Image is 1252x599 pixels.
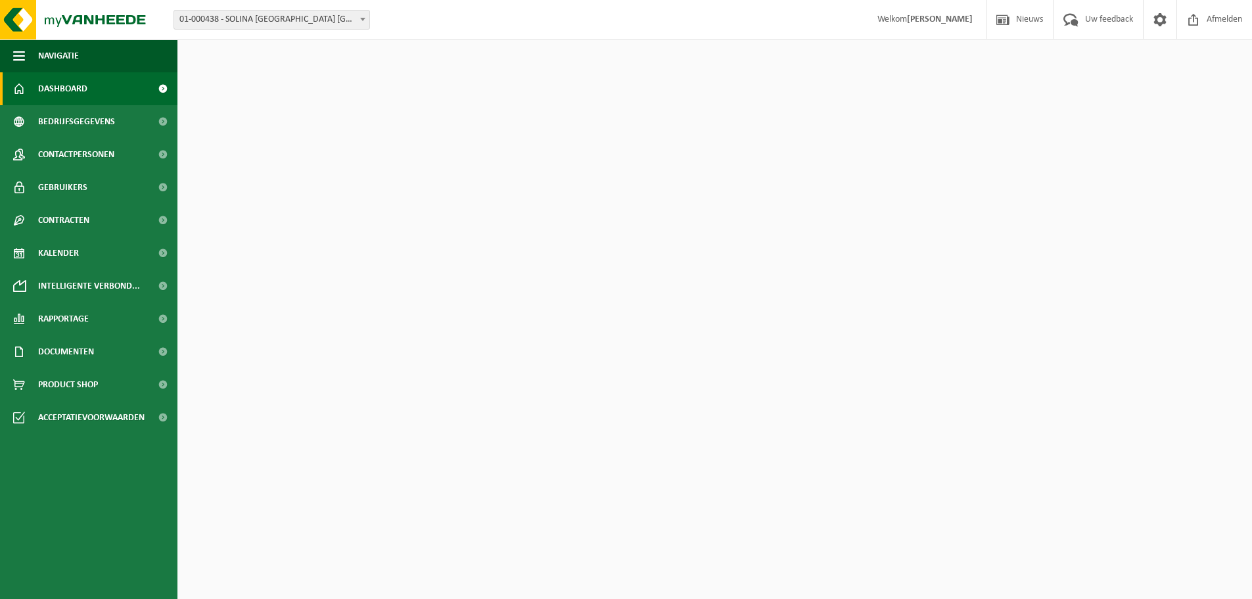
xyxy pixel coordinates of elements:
span: Acceptatievoorwaarden [38,401,145,434]
span: Contracten [38,204,89,237]
span: Product Shop [38,368,98,401]
span: Dashboard [38,72,87,105]
span: Kalender [38,237,79,270]
span: Gebruikers [38,171,87,204]
span: Navigatie [38,39,79,72]
strong: [PERSON_NAME] [907,14,973,24]
span: Documenten [38,335,94,368]
span: Contactpersonen [38,138,114,171]
span: 01-000438 - SOLINA BELGIUM NV/AG - EKE [174,11,369,29]
span: Intelligente verbond... [38,270,140,302]
span: Rapportage [38,302,89,335]
span: Bedrijfsgegevens [38,105,115,138]
span: 01-000438 - SOLINA BELGIUM NV/AG - EKE [174,10,370,30]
